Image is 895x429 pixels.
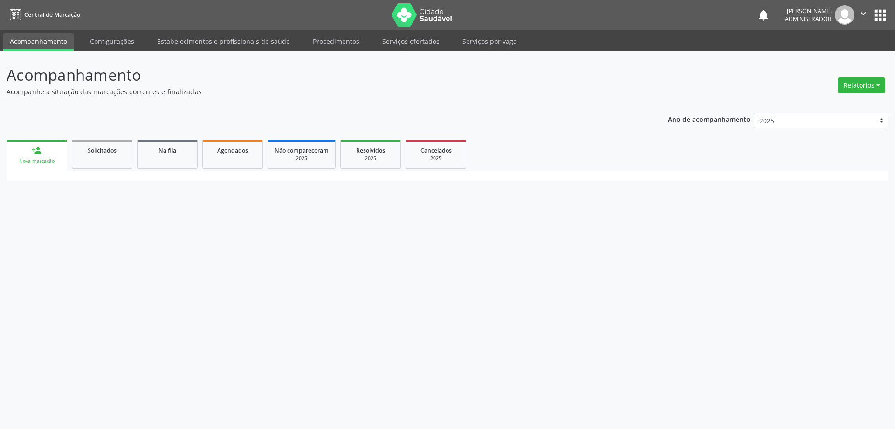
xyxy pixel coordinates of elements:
button: apps [872,7,888,23]
div: person_add [32,145,42,155]
a: Configurações [83,33,141,49]
span: Agendados [217,147,248,155]
a: Acompanhamento [3,33,74,51]
span: Cancelados [420,147,452,155]
a: Serviços ofertados [376,33,446,49]
a: Serviços por vaga [456,33,523,49]
a: Procedimentos [306,33,366,49]
span: Na fila [158,147,176,155]
a: Estabelecimentos e profissionais de saúde [151,33,296,49]
p: Ano de acompanhamento [668,113,750,125]
img: img [835,5,854,25]
div: 2025 [413,155,459,162]
span: Central de Marcação [24,11,80,19]
button:  [854,5,872,25]
div: 2025 [347,155,394,162]
span: Não compareceram [275,147,329,155]
div: 2025 [275,155,329,162]
span: Solicitados [88,147,117,155]
a: Central de Marcação [7,7,80,22]
p: Acompanhamento [7,63,624,87]
span: Administrador [785,15,832,23]
div: Nova marcação [13,158,61,165]
button: Relatórios [838,77,885,93]
p: Acompanhe a situação das marcações correntes e finalizadas [7,87,624,97]
div: [PERSON_NAME] [785,7,832,15]
i:  [858,8,868,19]
button: notifications [757,8,770,21]
span: Resolvidos [356,147,385,155]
